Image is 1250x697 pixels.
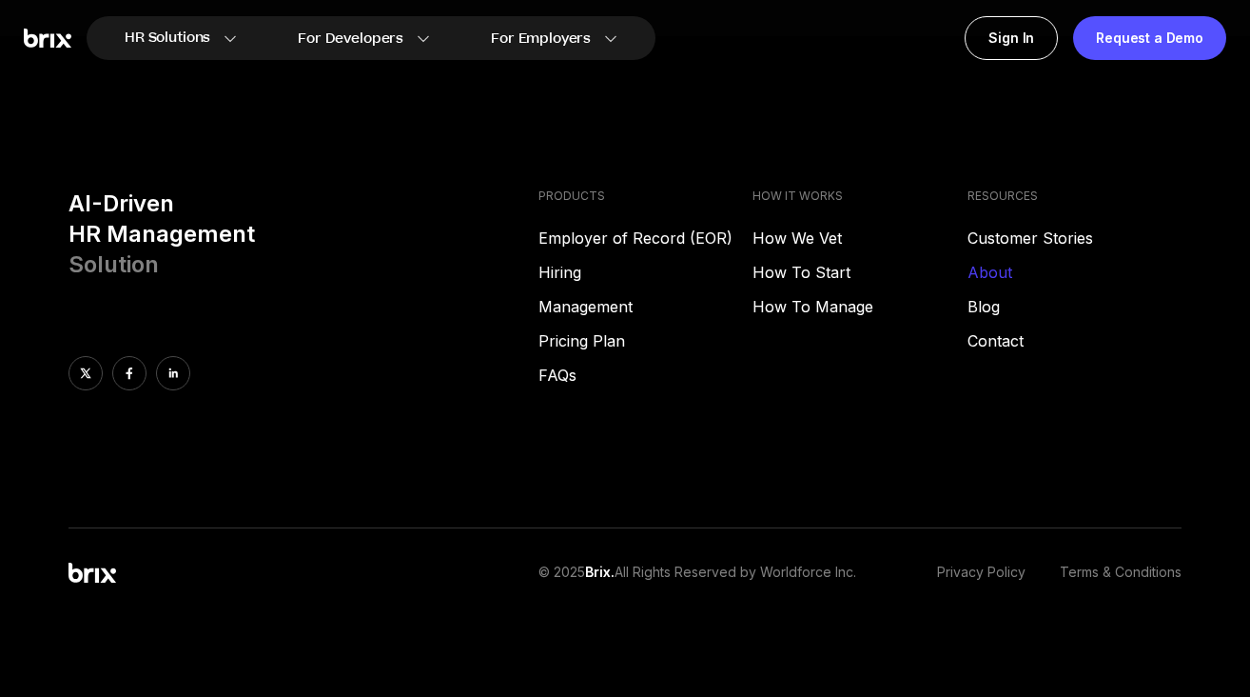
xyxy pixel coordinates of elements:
a: How To Start [752,261,967,284]
a: Pricing Plan [538,329,752,352]
a: FAQs [538,364,752,387]
span: Brix. [585,564,615,580]
a: Employer of Record (EOR) [538,227,752,249]
a: Blog [967,295,1182,318]
h4: RESOURCES [967,189,1182,204]
img: Brix Logo [24,29,71,49]
a: Privacy Policy [937,563,1025,583]
h4: HOW IT WORKS [752,189,967,204]
p: © 2025 All Rights Reserved by Worldforce Inc. [538,563,856,583]
a: Sign In [965,16,1058,60]
a: Terms & Conditions [1060,563,1182,583]
h3: AI-Driven HR Management [68,189,523,280]
a: Management [538,295,752,318]
span: Solution [68,250,159,278]
a: Request a Demo [1073,16,1226,60]
span: For Developers [298,29,403,49]
span: For Employers [491,29,591,49]
span: HR Solutions [125,23,210,53]
a: Customer Stories [967,227,1182,249]
a: How To Manage [752,295,967,318]
a: About [967,261,1182,284]
a: Hiring [538,261,752,284]
a: Contact [967,329,1182,352]
h4: PRODUCTS [538,189,752,204]
img: Brix Logo [68,563,116,583]
a: How We Vet [752,227,967,249]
